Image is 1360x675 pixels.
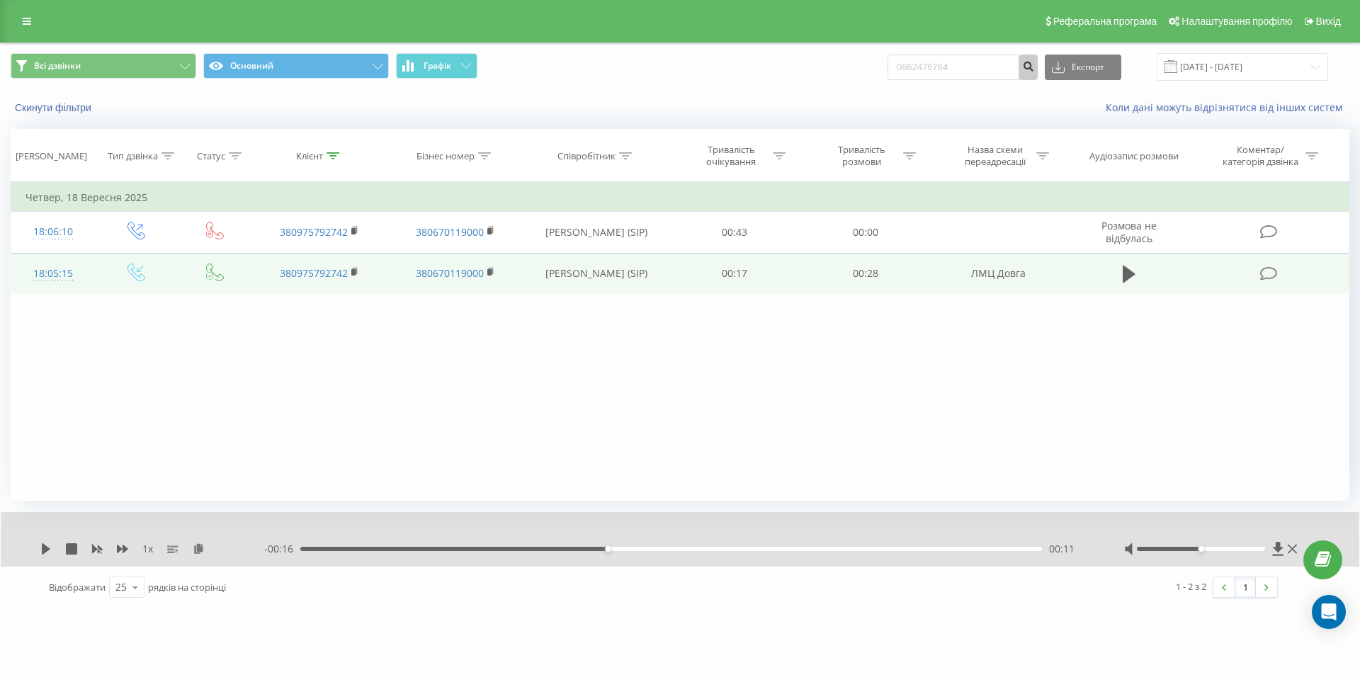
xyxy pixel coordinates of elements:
a: 380975792742 [280,225,348,239]
td: [PERSON_NAME] (SIP) [523,212,669,253]
span: рядків на сторінці [148,581,226,594]
div: 18:06:10 [25,218,81,246]
input: Пошук за номером [888,55,1038,80]
div: 18:05:15 [25,260,81,288]
span: Відображати [49,581,106,594]
div: Accessibility label [1198,546,1203,552]
span: Розмова не відбулась [1101,219,1157,245]
div: [PERSON_NAME] [16,150,87,162]
div: Статус [197,150,225,162]
div: 25 [115,580,127,594]
a: 380670119000 [416,225,484,239]
span: Реферальна програма [1053,16,1157,27]
td: Четвер, 18 Вересня 2025 [11,183,1349,212]
span: Графік [424,61,451,71]
div: Accessibility label [605,546,611,552]
div: Бізнес номер [416,150,475,162]
td: 00:43 [669,212,800,253]
button: Основний [203,53,389,79]
div: Open Intercom Messenger [1312,595,1346,629]
td: 00:28 [800,253,930,294]
button: Всі дзвінки [11,53,196,79]
button: Експорт [1045,55,1121,80]
td: 00:00 [800,212,930,253]
a: Коли дані можуть відрізнятися вiд інших систем [1106,101,1349,114]
div: Співробітник [557,150,616,162]
a: 1 [1235,577,1256,597]
div: Аудіозапис розмови [1089,150,1179,162]
a: 380975792742 [280,266,348,280]
div: Тривалість розмови [824,144,900,168]
td: [PERSON_NAME] (SIP) [523,253,669,294]
button: Графік [396,53,477,79]
div: Клієнт [296,150,323,162]
div: Тип дзвінка [108,150,158,162]
div: Тривалість очікування [693,144,769,168]
div: Коментар/категорія дзвінка [1219,144,1302,168]
div: 1 - 2 з 2 [1176,579,1206,594]
div: Назва схеми переадресації [957,144,1033,168]
td: ЛМЦ Довга [931,253,1067,294]
span: 00:11 [1049,542,1075,556]
span: Вихід [1316,16,1341,27]
button: Скинути фільтри [11,101,98,114]
span: Налаштування профілю [1181,16,1292,27]
span: 1 x [142,542,153,556]
span: Всі дзвінки [34,60,81,72]
a: 380670119000 [416,266,484,280]
td: 00:17 [669,253,800,294]
span: - 00:16 [264,542,300,556]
